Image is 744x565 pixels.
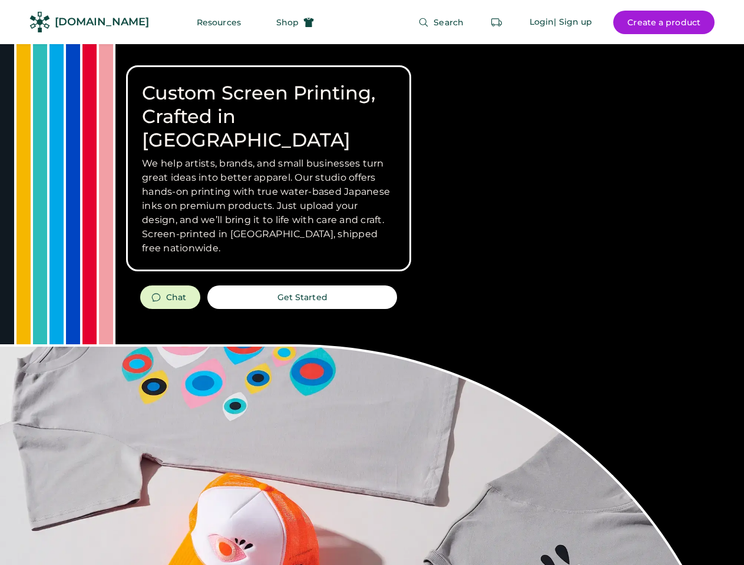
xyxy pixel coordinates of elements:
[183,11,255,34] button: Resources
[404,11,478,34] button: Search
[55,15,149,29] div: [DOMAIN_NAME]
[140,285,200,309] button: Chat
[530,16,554,28] div: Login
[142,81,395,152] h1: Custom Screen Printing, Crafted in [GEOGRAPHIC_DATA]
[142,157,395,255] h3: We help artists, brands, and small businesses turn great ideas into better apparel. Our studio of...
[434,18,464,26] span: Search
[485,11,508,34] button: Retrieve an order
[262,11,328,34] button: Shop
[29,12,50,32] img: Rendered Logo - Screens
[276,18,299,26] span: Shop
[613,11,715,34] button: Create a product
[207,285,397,309] button: Get Started
[554,16,592,28] div: | Sign up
